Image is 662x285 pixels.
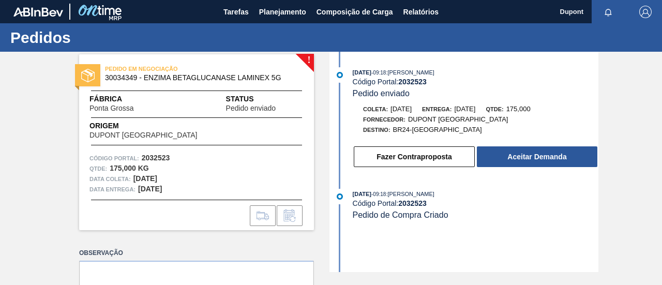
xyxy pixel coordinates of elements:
strong: [DATE] [138,185,162,193]
span: Pedido enviado [226,104,276,112]
strong: 2032523 [398,78,427,86]
span: DUPONT [GEOGRAPHIC_DATA] [89,131,197,139]
span: 175,000 [506,105,531,113]
span: Código Portal: [89,153,139,163]
div: Código Portal: [353,199,598,207]
span: Fornecedor: [363,116,405,123]
span: : [PERSON_NAME] [386,69,434,76]
span: Data coleta: [89,174,131,184]
span: Pedido de Compra Criado [353,211,448,219]
span: Composição de Carga [317,6,393,18]
span: : [PERSON_NAME] [386,191,434,197]
span: Data entrega: [89,184,136,194]
span: PEDIDO EM NEGOCIAÇÃO [105,64,250,74]
button: Fazer Contraproposta [354,146,475,167]
span: Relatórios [403,6,439,18]
span: Coleta: [363,106,388,112]
span: Tarefas [223,6,249,18]
img: status [81,69,95,82]
strong: 175,000 KG [110,164,149,172]
span: [DATE] [353,69,371,76]
span: [DATE] [390,105,412,113]
strong: 2032523 [398,199,427,207]
span: Entrega: [422,106,452,112]
span: - 09:18 [371,191,386,197]
button: Aceitar Demanda [477,146,597,167]
span: [DATE] [454,105,475,113]
span: DUPONT [GEOGRAPHIC_DATA] [408,115,508,123]
span: Fábrica [89,94,167,104]
span: - 09:18 [371,70,386,76]
h1: Pedidos [10,32,194,43]
button: Notificações [592,5,625,19]
div: Código Portal: [353,78,598,86]
div: Ir para Composição de Carga [250,205,276,226]
span: 30034349 - ENZIMA BETAGLUCANASE LAMINEX 5G [105,74,293,82]
span: Ponta Grossa [89,104,134,112]
span: Status [226,94,304,104]
strong: [DATE] [133,174,157,183]
span: BR24-[GEOGRAPHIC_DATA] [393,126,482,133]
img: Logout [639,6,652,18]
span: Destino: [363,127,390,133]
span: Qtde: [486,106,503,112]
span: Qtde : [89,163,107,174]
strong: 2032523 [142,154,170,162]
img: atual [337,72,343,78]
label: Observação [79,246,314,261]
div: Informar alteração no pedido [277,205,303,226]
span: Planejamento [259,6,306,18]
img: atual [337,193,343,200]
img: TNhmsLtSVTkK8tSr43FrP2fwEKptu5GPRR3wAAAABJRU5ErkJggg== [13,7,63,17]
span: Origem [89,121,227,131]
span: Pedido enviado [353,89,410,98]
span: [DATE] [353,191,371,197]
